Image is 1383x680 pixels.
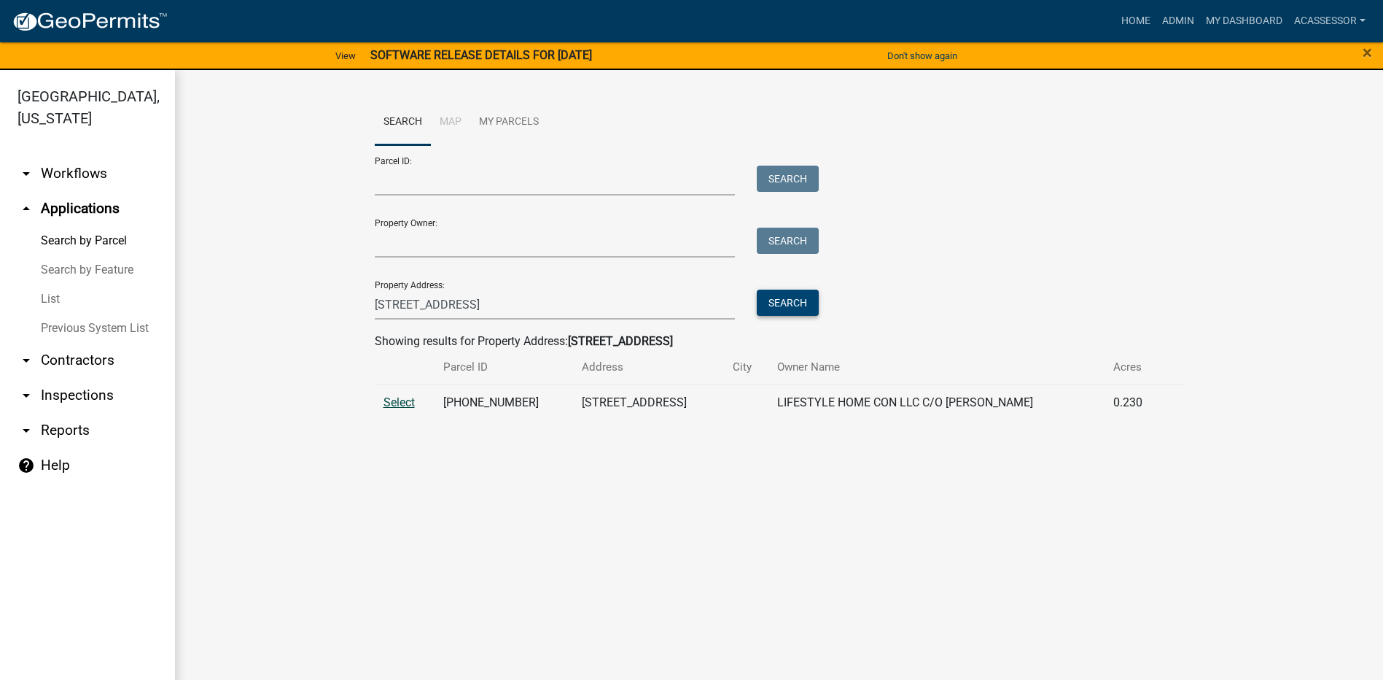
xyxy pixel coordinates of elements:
[768,385,1105,420] td: LIFESTYLE HOME CON LLC C/O [PERSON_NAME]
[757,290,819,316] button: Search
[375,99,431,146] a: Search
[1288,7,1371,35] a: ACAssessor
[17,457,35,474] i: help
[573,350,724,385] th: Address
[1156,7,1200,35] a: Admin
[470,99,548,146] a: My Parcels
[768,350,1105,385] th: Owner Name
[375,333,1184,350] div: Showing results for Property Address:
[757,166,819,192] button: Search
[573,385,724,420] td: [STREET_ADDRESS]
[435,350,574,385] th: Parcel ID
[383,395,415,409] a: Select
[1115,7,1156,35] a: Home
[881,44,963,68] button: Don't show again
[17,165,35,182] i: arrow_drop_down
[1200,7,1288,35] a: My Dashboard
[330,44,362,68] a: View
[724,350,768,385] th: City
[435,385,574,420] td: [PHONE_NUMBER]
[1363,44,1372,61] button: Close
[1105,385,1162,420] td: 0.230
[17,352,35,369] i: arrow_drop_down
[568,334,673,348] strong: [STREET_ADDRESS]
[757,228,819,254] button: Search
[1363,42,1372,63] span: ×
[370,48,592,62] strong: SOFTWARE RELEASE DETAILS FOR [DATE]
[17,422,35,439] i: arrow_drop_down
[17,200,35,217] i: arrow_drop_up
[1105,350,1162,385] th: Acres
[17,387,35,404] i: arrow_drop_down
